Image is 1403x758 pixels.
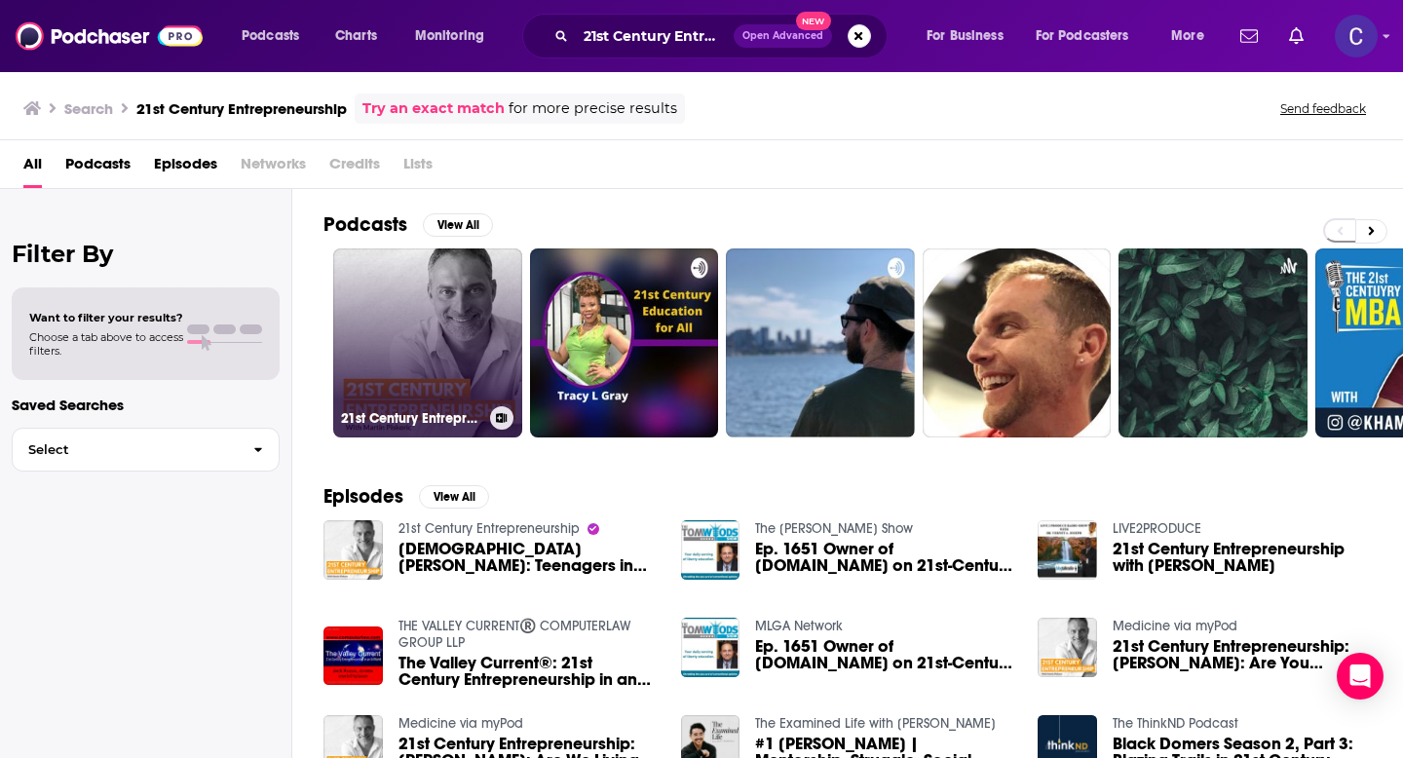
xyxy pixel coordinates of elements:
[65,148,131,188] a: Podcasts
[398,541,658,574] a: 18 Years Old Mark Guberti: Teenagers in the 21st Century Entrepreneurship
[755,715,996,732] a: The Examined Life with Matt Purcell
[1157,20,1229,52] button: open menu
[755,618,843,634] a: MLGA Network
[12,240,280,268] h2: Filter By
[323,520,383,580] img: 18 Years Old Mark Guberti: Teenagers in the 21st Century Entrepreneurship
[1335,15,1378,57] button: Show profile menu
[12,428,280,472] button: Select
[1113,638,1372,671] a: 21st Century Entrepreneurship: Camilla Moore: Are You Treating Burnout Without Knowing the Cause?
[64,99,113,118] h3: Search
[12,396,280,414] p: Saved Searches
[241,148,306,188] span: Networks
[323,484,489,509] a: EpisodesView All
[136,99,347,118] h3: 21st Century Entrepreneurship
[323,484,403,509] h2: Episodes
[755,638,1014,671] span: Ep. 1651 Owner of [DOMAIN_NAME] on 21st-Century Entrepreneurship
[398,541,658,574] span: [DEMOGRAPHIC_DATA] [PERSON_NAME]: Teenagers in the 21st Century Entrepreneurship
[734,24,832,48] button: Open AdvancedNew
[1113,715,1238,732] a: The ThinkND Podcast
[1171,22,1204,50] span: More
[755,541,1014,574] a: Ep. 1651 Owner of Capitalism.com on 21st-Century Entrepreneurship
[398,655,658,688] a: The Valley Current®: 21st Century Entrepreneurship in an AI World
[1113,618,1237,634] a: Medicine via myPod
[29,330,183,358] span: Choose a tab above to access filters.
[341,410,482,427] h3: 21st Century Entrepreneurship
[681,520,740,580] img: Ep. 1651 Owner of Capitalism.com on 21st-Century Entrepreneurship
[1038,618,1097,677] img: 21st Century Entrepreneurship: Camilla Moore: Are You Treating Burnout Without Knowing the Cause?
[1113,541,1372,574] a: 21st Century Entrepreneurship with Marquez Hughley
[323,212,407,237] h2: Podcasts
[1113,541,1372,574] span: 21st Century Entrepreneurship with [PERSON_NAME]
[401,20,510,52] button: open menu
[927,22,1004,50] span: For Business
[681,618,740,677] img: Ep. 1651 Owner of Capitalism.com on 21st-Century Entrepreneurship
[1113,638,1372,671] span: 21st Century Entrepreneurship: [PERSON_NAME]: Are You Treating Burnout Without Knowing the Cause?
[576,20,734,52] input: Search podcasts, credits, & more...
[16,18,203,55] img: Podchaser - Follow, Share and Rate Podcasts
[242,22,299,50] span: Podcasts
[419,485,489,509] button: View All
[1337,653,1384,700] div: Open Intercom Messenger
[403,148,433,188] span: Lists
[415,22,484,50] span: Monitoring
[398,520,580,537] a: 21st Century Entrepreneurship
[13,443,238,456] span: Select
[1281,19,1311,53] a: Show notifications dropdown
[796,12,831,30] span: New
[755,541,1014,574] span: Ep. 1651 Owner of [DOMAIN_NAME] on 21st-Century Entrepreneurship
[398,618,630,651] a: THE VALLEY CURRENT®️ COMPUTERLAW GROUP LLP
[1335,15,1378,57] img: User Profile
[398,715,523,732] a: Medicine via myPod
[1113,520,1201,537] a: LIVE2PRODUCE
[755,520,913,537] a: The Tom Woods Show
[1038,520,1097,580] img: 21st Century Entrepreneurship with Marquez Hughley
[1036,22,1129,50] span: For Podcasters
[333,248,522,437] a: 21st Century Entrepreneurship
[509,97,677,120] span: for more precise results
[29,311,183,324] span: Want to filter your results?
[335,22,377,50] span: Charts
[913,20,1028,52] button: open menu
[1232,19,1266,53] a: Show notifications dropdown
[323,212,493,237] a: PodcastsView All
[322,20,389,52] a: Charts
[228,20,324,52] button: open menu
[755,638,1014,671] a: Ep. 1651 Owner of Capitalism.com on 21st-Century Entrepreneurship
[362,97,505,120] a: Try an exact match
[1023,20,1157,52] button: open menu
[323,626,383,686] img: The Valley Current®: 21st Century Entrepreneurship in an AI World
[1335,15,1378,57] span: Logged in as publicityxxtina
[541,14,906,58] div: Search podcasts, credits, & more...
[23,148,42,188] a: All
[1274,100,1372,117] button: Send feedback
[742,31,823,41] span: Open Advanced
[423,213,493,237] button: View All
[154,148,217,188] a: Episodes
[329,148,380,188] span: Credits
